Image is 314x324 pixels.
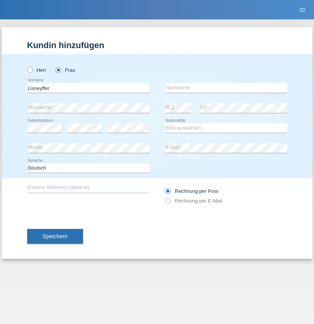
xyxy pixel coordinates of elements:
h1: Kundin hinzufügen [27,40,287,50]
button: Speichern [27,229,83,244]
input: Herr [27,67,32,72]
input: Rechnung per Post [165,188,170,198]
label: Frau [56,67,75,73]
i: menu [298,6,306,14]
label: Herr [27,67,47,73]
input: Rechnung per E-Mail [165,198,170,208]
span: Speichern [43,233,68,239]
label: Rechnung per E-Mail [165,198,222,204]
label: Rechnung per Post [165,188,218,194]
a: menu [295,7,310,12]
input: Frau [56,67,61,72]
